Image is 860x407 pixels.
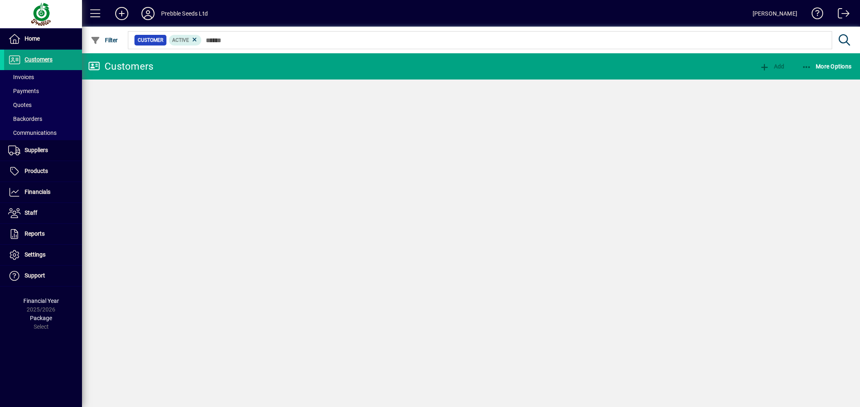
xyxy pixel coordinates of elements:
span: Add [760,63,784,70]
a: Knowledge Base [805,2,824,28]
a: Financials [4,182,82,202]
div: Prebble Seeds Ltd [161,7,208,20]
a: Communications [4,126,82,140]
span: Payments [8,88,39,94]
div: Customers [88,60,153,73]
a: Home [4,29,82,49]
span: Customers [25,56,52,63]
span: Quotes [8,102,32,108]
button: Profile [135,6,161,21]
span: Filter [91,37,118,43]
button: Filter [89,33,120,48]
a: Quotes [4,98,82,112]
span: Financial Year [23,298,59,304]
a: Products [4,161,82,182]
span: Reports [25,230,45,237]
span: Backorders [8,116,42,122]
button: Add [109,6,135,21]
a: Suppliers [4,140,82,161]
span: Suppliers [25,147,48,153]
a: Backorders [4,112,82,126]
span: Package [30,315,52,321]
span: Active [172,37,189,43]
button: Add [758,59,786,74]
span: Invoices [8,74,34,80]
a: Logout [832,2,850,28]
button: More Options [800,59,854,74]
span: Customer [138,36,163,44]
span: Communications [8,130,57,136]
mat-chip: Activation Status: Active [169,35,202,45]
span: Support [25,272,45,279]
span: Settings [25,251,46,258]
a: Support [4,266,82,286]
a: Settings [4,245,82,265]
span: Financials [25,189,50,195]
span: More Options [802,63,852,70]
span: Products [25,168,48,174]
a: Reports [4,224,82,244]
a: Invoices [4,70,82,84]
a: Staff [4,203,82,223]
span: Staff [25,209,37,216]
div: [PERSON_NAME] [753,7,797,20]
span: Home [25,35,40,42]
a: Payments [4,84,82,98]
